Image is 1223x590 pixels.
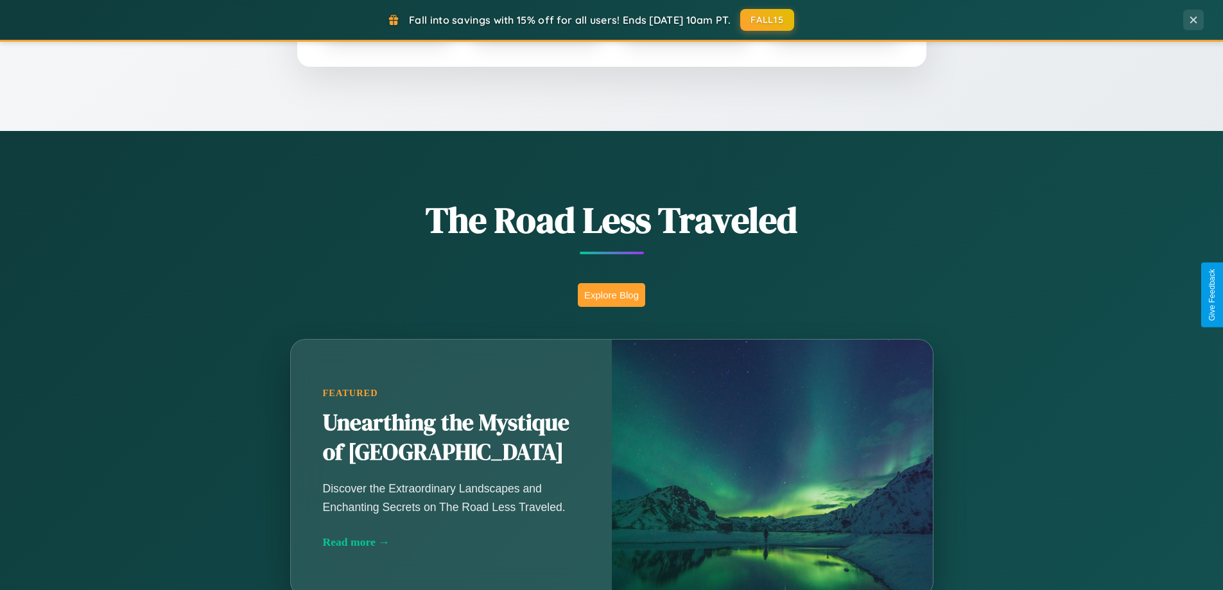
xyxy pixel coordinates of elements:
h1: The Road Less Traveled [227,195,997,245]
div: Featured [323,388,580,399]
h2: Unearthing the Mystique of [GEOGRAPHIC_DATA] [323,408,580,467]
span: Fall into savings with 15% off for all users! Ends [DATE] 10am PT. [409,13,731,26]
div: Give Feedback [1208,269,1217,321]
div: Read more → [323,535,580,549]
button: Explore Blog [578,283,645,307]
p: Discover the Extraordinary Landscapes and Enchanting Secrets on The Road Less Traveled. [323,480,580,516]
button: FALL15 [740,9,794,31]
